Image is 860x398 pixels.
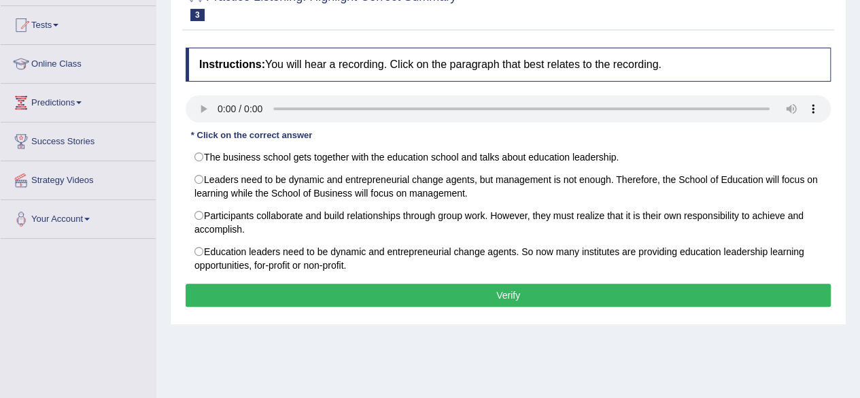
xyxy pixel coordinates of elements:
a: Online Class [1,45,156,79]
a: Success Stories [1,122,156,156]
h4: You will hear a recording. Click on the paragraph that best relates to the recording. [186,48,831,82]
a: Tests [1,6,156,40]
label: Education leaders need to be dynamic and entrepreneurial change agents. So now many institutes ar... [186,240,831,277]
div: * Click on the correct answer [186,129,317,142]
label: Leaders need to be dynamic and entrepreneurial change agents, but management is not enough. There... [186,168,831,205]
span: 3 [190,9,205,21]
b: Instructions: [199,59,265,70]
button: Verify [186,284,831,307]
a: Strategy Videos [1,161,156,195]
label: The business school gets together with the education school and talks about education leadership. [186,146,831,169]
a: Predictions [1,84,156,118]
label: Participants collaborate and build relationships through group work. However, they must realize t... [186,204,831,241]
a: Your Account [1,200,156,234]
